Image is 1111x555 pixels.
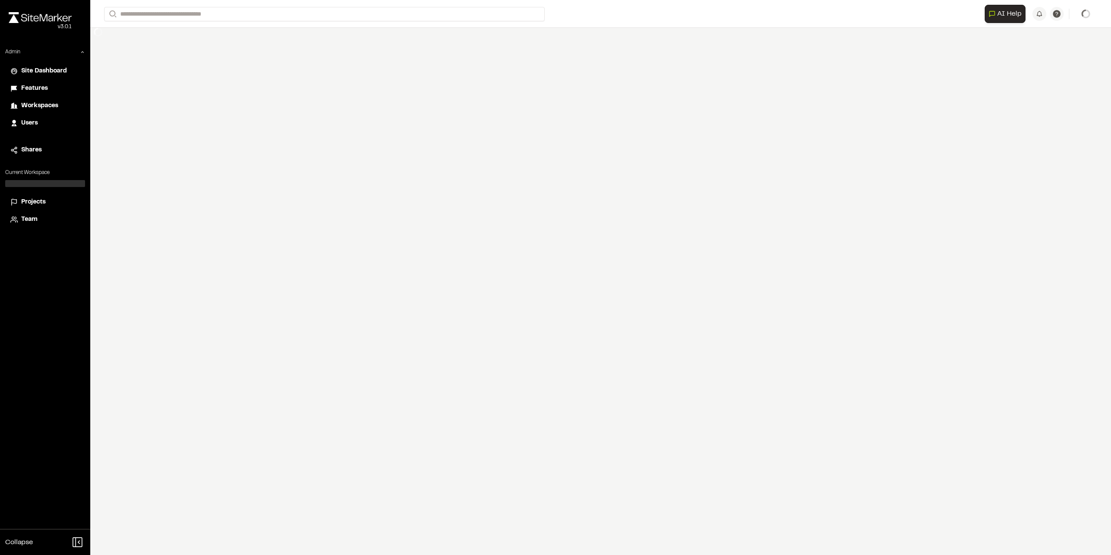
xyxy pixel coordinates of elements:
[104,7,120,21] button: Search
[21,118,38,128] span: Users
[5,169,85,177] p: Current Workspace
[10,118,80,128] a: Users
[10,215,80,224] a: Team
[9,23,72,31] div: Oh geez...please don't...
[5,48,20,56] p: Admin
[10,84,80,93] a: Features
[10,197,80,207] a: Projects
[21,84,48,93] span: Features
[985,5,1026,23] button: Open AI Assistant
[9,12,72,23] img: rebrand.png
[10,66,80,76] a: Site Dashboard
[21,197,46,207] span: Projects
[997,9,1022,19] span: AI Help
[21,66,67,76] span: Site Dashboard
[10,145,80,155] a: Shares
[5,537,33,548] span: Collapse
[21,215,37,224] span: Team
[10,101,80,111] a: Workspaces
[21,145,42,155] span: Shares
[985,5,1029,23] div: Open AI Assistant
[21,101,58,111] span: Workspaces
